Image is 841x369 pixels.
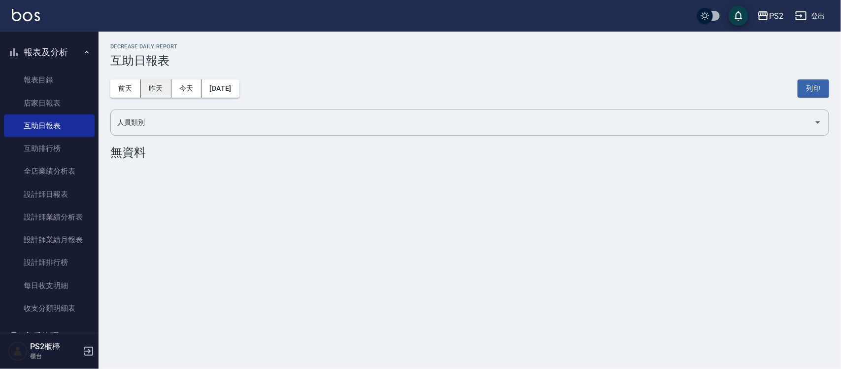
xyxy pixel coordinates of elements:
[4,137,95,160] a: 互助排行榜
[110,79,141,98] button: 前天
[798,79,829,98] button: 列印
[4,206,95,228] a: 設計師業績分析表
[115,114,810,131] input: 人員名稱
[4,160,95,183] a: 全店業績分析表
[110,43,829,50] h2: Decrease Daily Report
[8,341,28,361] img: Person
[4,274,95,297] a: 每日收支明細
[791,7,829,25] button: 登出
[4,114,95,137] a: 互助日報表
[769,10,783,22] div: PS2
[4,228,95,251] a: 設計師業績月報表
[202,79,239,98] button: [DATE]
[810,114,826,130] button: Open
[4,39,95,65] button: 報表及分析
[110,146,829,159] div: 無資料
[4,251,95,274] a: 設計師排行榜
[729,6,748,26] button: save
[30,352,80,361] p: 櫃台
[4,183,95,206] a: 設計師日報表
[110,54,829,68] h3: 互助日報表
[4,297,95,320] a: 收支分類明細表
[753,6,787,26] button: PS2
[4,69,95,91] a: 報表目錄
[30,342,80,352] h5: PS2櫃檯
[171,79,202,98] button: 今天
[141,79,171,98] button: 昨天
[4,324,95,349] button: 客戶管理
[4,92,95,114] a: 店家日報表
[12,9,40,21] img: Logo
